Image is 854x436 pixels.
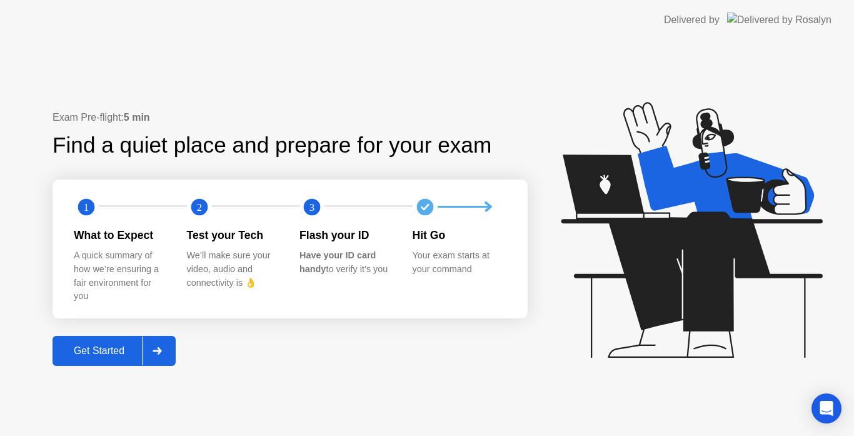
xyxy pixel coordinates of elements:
div: Exam Pre-flight: [53,110,528,125]
div: A quick summary of how we’re ensuring a fair environment for you [74,249,167,303]
div: Your exam starts at your command [413,249,506,276]
div: Flash your ID [299,227,393,243]
div: Get Started [56,345,142,357]
text: 1 [84,201,89,213]
b: 5 min [124,112,150,123]
button: Get Started [53,336,176,366]
div: to verify it’s you [299,249,393,276]
text: 2 [196,201,201,213]
div: Open Intercom Messenger [811,393,841,423]
div: Find a quiet place and prepare for your exam [53,129,493,162]
div: What to Expect [74,227,167,243]
img: Delivered by Rosalyn [727,13,831,27]
div: We’ll make sure your video, audio and connectivity is 👌 [187,249,280,290]
div: Test your Tech [187,227,280,243]
text: 3 [309,201,314,213]
b: Have your ID card handy [299,250,376,274]
div: Delivered by [664,13,720,28]
div: Hit Go [413,227,506,243]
